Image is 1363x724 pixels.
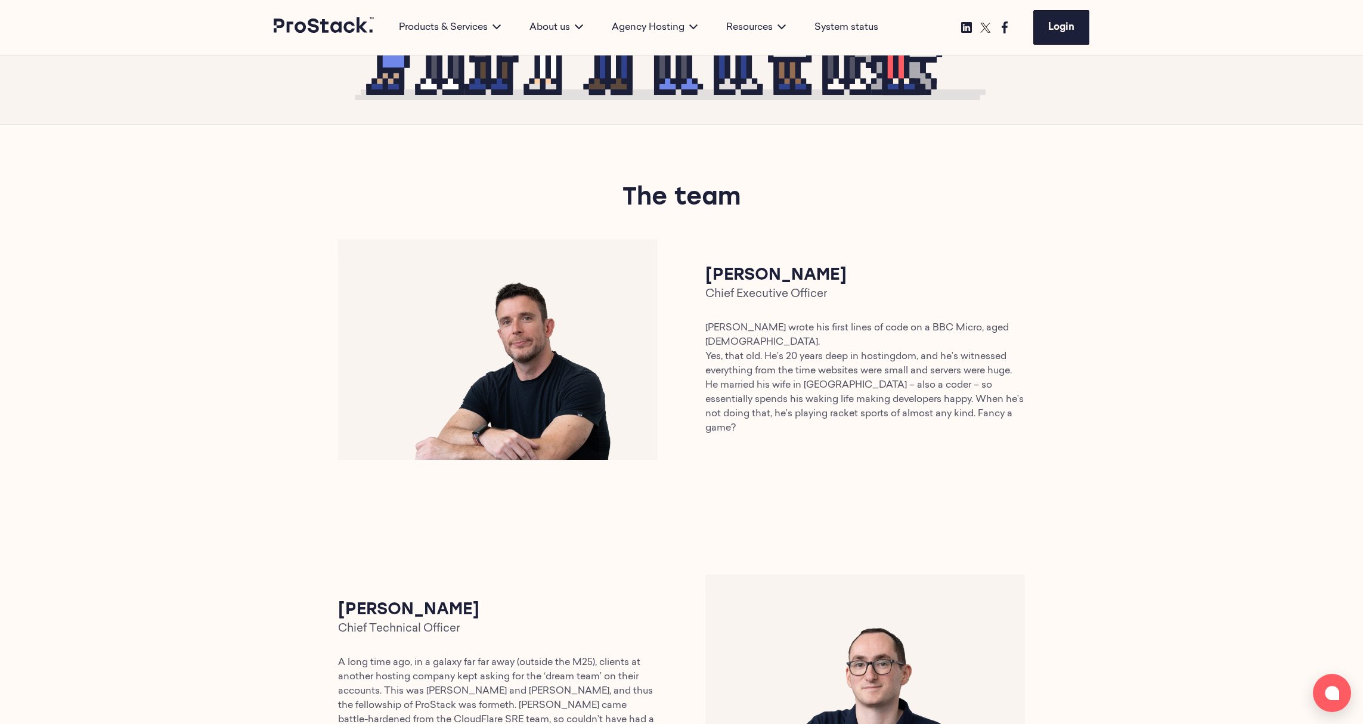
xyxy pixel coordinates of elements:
div: Agency Hosting [597,20,712,35]
div: About us [515,20,597,35]
a: System status [814,20,878,35]
h2: The team [388,182,975,215]
button: Open chat window [1313,674,1351,712]
h3: Chief Executive Officer [705,287,1025,302]
h3: [PERSON_NAME] [338,598,658,622]
h3: [PERSON_NAME] [705,264,1025,287]
span: Login [1048,23,1074,32]
p: [PERSON_NAME] wrote his first lines of code on a BBC Micro, aged [DEMOGRAPHIC_DATA]. Yes, that ol... [705,321,1025,435]
div: Products & Services [385,20,515,35]
a: Prostack logo [274,17,375,38]
div: Resources [712,20,800,35]
h3: Chief Technical Officer [338,622,658,636]
a: Login [1033,10,1089,45]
